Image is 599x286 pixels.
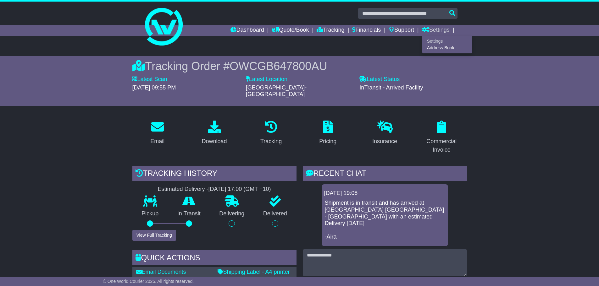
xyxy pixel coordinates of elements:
[208,186,271,193] div: [DATE] 17:00 (GMT +10)
[254,210,297,217] p: Delivered
[132,230,176,241] button: View Full Tracking
[132,210,168,217] p: Pickup
[132,166,297,183] div: Tracking history
[256,118,286,148] a: Tracking
[210,210,254,217] p: Delivering
[422,25,450,36] a: Settings
[422,38,472,45] a: Settings
[132,76,167,83] label: Latest Scan
[168,210,210,217] p: In Transit
[230,60,327,73] span: OWCGB647800AU
[136,269,186,275] a: Email Documents
[230,25,264,36] a: Dashboard
[197,118,231,148] a: Download
[132,186,297,193] div: Estimated Delivery -
[202,137,227,146] div: Download
[272,25,309,36] a: Quote/Book
[359,76,400,83] label: Latest Status
[352,25,381,36] a: Financials
[146,118,169,148] a: Email
[246,76,287,83] label: Latest Location
[416,118,467,156] a: Commercial Invoice
[260,137,282,146] div: Tracking
[303,166,467,183] div: RECENT CHAT
[372,137,397,146] div: Insurance
[218,269,290,275] a: Shipping Label - A4 printer
[103,279,194,284] span: © One World Courier 2025. All rights reserved.
[317,25,344,36] a: Tracking
[315,118,341,148] a: Pricing
[150,137,164,146] div: Email
[132,59,467,73] div: Tracking Order #
[422,45,472,51] a: Address Book
[132,250,297,267] div: Quick Actions
[389,25,414,36] a: Support
[132,84,176,91] span: [DATE] 09:55 PM
[359,84,423,91] span: InTransit - Arrived Facility
[319,137,336,146] div: Pricing
[420,137,463,154] div: Commercial Invoice
[422,36,472,53] div: Quote/Book
[246,84,307,98] span: [GEOGRAPHIC_DATA]-[GEOGRAPHIC_DATA]
[324,190,446,197] div: [DATE] 19:08
[368,118,401,148] a: Insurance
[325,200,445,240] p: Shipment is in transit and has arrived at [GEOGRAPHIC_DATA] [GEOGRAPHIC_DATA] - [GEOGRAPHIC_DATA]...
